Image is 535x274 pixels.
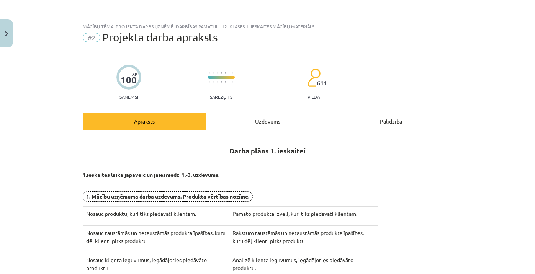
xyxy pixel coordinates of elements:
span: 611 [317,80,327,86]
span: XP [132,72,137,76]
img: icon-short-line-57e1e144782c952c97e751825c79c345078a6d821885a25fce030b3d8c18986b.svg [221,72,222,74]
p: Nosauc taustāmās un netaustāmās produkta īpašības, kuru dēļ klienti pirks produktu [86,229,226,245]
p: Analizē klienta ieguvumus, iegādājoties piedāvāto produktu. [232,256,375,272]
img: icon-short-line-57e1e144782c952c97e751825c79c345078a6d821885a25fce030b3d8c18986b.svg [213,81,214,83]
img: students-c634bb4e5e11cddfef0936a35e636f08e4e9abd3cc4e673bd6f9a4125e45ecb1.svg [307,68,321,87]
span: #2 [83,33,100,42]
span: Projekta darba apraksts [102,31,218,44]
img: icon-short-line-57e1e144782c952c97e751825c79c345078a6d821885a25fce030b3d8c18986b.svg [229,72,229,74]
div: 100 [121,75,137,85]
img: icon-short-line-57e1e144782c952c97e751825c79c345078a6d821885a25fce030b3d8c18986b.svg [217,81,218,83]
div: Apraksts [83,113,206,130]
b: 1.ieskaites laikā jāpaveic un jāiesniedz 1.-3. uzdevums. [83,171,219,178]
p: Nosauc klienta ieguvumus, iegādājoties piedāvāto produktu [86,256,226,272]
p: pilda [308,94,320,99]
img: icon-short-line-57e1e144782c952c97e751825c79c345078a6d821885a25fce030b3d8c18986b.svg [225,72,226,74]
p: Pamato produkta izvēli, kuri tiks piedāvāti klientam. [232,210,375,218]
img: icon-short-line-57e1e144782c952c97e751825c79c345078a6d821885a25fce030b3d8c18986b.svg [217,72,218,74]
img: icon-short-line-57e1e144782c952c97e751825c79c345078a6d821885a25fce030b3d8c18986b.svg [229,81,229,83]
div: Mācību tēma: Projekta darbs uzņēmējdarbības pamati ii – 12. klases 1. ieskaites mācību materiāls [83,24,453,29]
p: Nosauc produktu, kuri tiks piedāvāti klientam. [86,210,226,218]
img: icon-short-line-57e1e144782c952c97e751825c79c345078a6d821885a25fce030b3d8c18986b.svg [225,81,226,83]
strong: Darba plāns 1. ieskaitei [229,146,306,155]
img: icon-short-line-57e1e144782c952c97e751825c79c345078a6d821885a25fce030b3d8c18986b.svg [213,72,214,74]
div: Palīdzība [329,113,453,130]
p: Saņemsi [116,94,141,99]
img: icon-short-line-57e1e144782c952c97e751825c79c345078a6d821885a25fce030b3d8c18986b.svg [221,81,222,83]
img: icon-close-lesson-0947bae3869378f0d4975bcd49f059093ad1ed9edebbc8119c70593378902aed.svg [5,31,8,36]
p: Raksturo taustāmās un netaustāmās produkta īpašības, kuru dēļ klienti pirks produktu [232,229,375,245]
div: Uzdevums [206,113,329,130]
p: Sarežģīts [210,94,232,99]
b: 1. Mācību uzņēmuma darba uzdevums. Produkta vērtības nozīme. [86,193,249,200]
